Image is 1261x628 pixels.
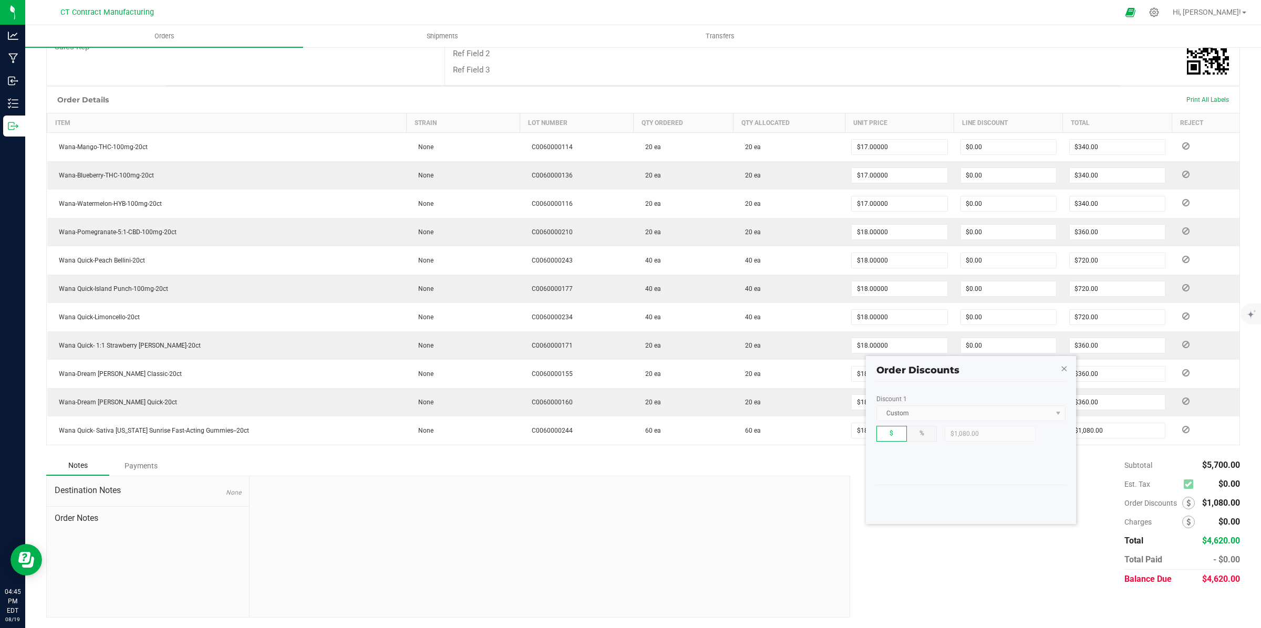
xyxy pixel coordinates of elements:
[1218,479,1240,489] span: $0.00
[5,587,20,615] p: 04:45 PM EDT
[8,98,18,109] inline-svg: Inventory
[961,310,1056,325] input: 0
[413,342,433,349] span: None
[961,253,1056,268] input: 0
[413,257,433,264] span: None
[1070,225,1165,239] input: 0
[876,395,907,403] label: Discount 1
[25,25,303,47] a: Orders
[740,143,761,151] span: 20 ea
[11,544,42,575] iframe: Resource center
[1124,574,1172,584] span: Balance Due
[1202,574,1240,584] span: $4,620.00
[961,196,1056,211] input: 0
[740,257,761,264] span: 40 ea
[852,253,947,268] input: 0
[413,285,433,292] span: None
[740,313,761,321] span: 40 ea
[8,53,18,64] inline-svg: Manufacturing
[520,113,634,133] th: Lot Number
[1070,310,1165,325] input: 0
[526,285,573,292] span: C0060000177
[413,228,433,236] span: None
[1124,461,1152,469] span: Subtotal
[453,65,490,75] span: Ref Field 3
[740,228,761,236] span: 20 ea
[1070,367,1165,381] input: 0
[1178,228,1194,234] span: Reject Inventory
[640,172,661,179] span: 20 ea
[640,342,661,349] span: 20 ea
[852,367,947,381] input: 0
[1178,200,1194,206] span: Reject Inventory
[1063,113,1172,133] th: Total
[640,228,661,236] span: 20 ea
[1178,313,1194,319] span: Reject Inventory
[1202,536,1240,546] span: $4,620.00
[413,399,433,406] span: None
[1178,171,1194,177] span: Reject Inventory
[1202,498,1240,508] span: $1,080.00
[303,25,581,47] a: Shipments
[1178,370,1194,376] span: Reject Inventory
[876,364,959,376] span: Order Discounts
[412,32,472,41] span: Shipments
[640,399,661,406] span: 20 ea
[640,200,661,207] span: 20 ea
[852,281,947,296] input: 0
[1148,7,1161,17] div: Manage settings
[1186,96,1229,103] span: Print All Labels
[413,370,433,378] span: None
[413,200,433,207] span: None
[1187,33,1229,75] qrcode: 00002912
[526,228,573,236] span: C0060000210
[852,338,947,353] input: 0
[954,113,1063,133] th: Line Discount
[526,342,573,349] span: C0060000171
[691,32,749,41] span: Transfers
[413,172,433,179] span: None
[413,427,433,434] span: None
[526,143,573,151] span: C0060000114
[55,42,89,51] span: Sales Rep
[1178,285,1194,291] span: Reject Inventory
[1070,196,1165,211] input: 0
[453,49,490,58] span: Ref Field 2
[526,313,573,321] span: C0060000234
[740,172,761,179] span: 20 ea
[1070,168,1165,183] input: 0
[526,200,573,207] span: C0060000116
[407,113,520,133] th: Strain
[740,285,761,292] span: 40 ea
[740,342,761,349] span: 20 ea
[46,456,109,476] div: Notes
[57,96,109,104] h1: Order Details
[8,76,18,86] inline-svg: Inbound
[54,313,140,321] span: Wana Quick-Limoncello-20ct
[1124,499,1182,507] span: Order Discounts
[634,113,733,133] th: Qty Ordered
[1119,2,1142,23] span: Open Ecommerce Menu
[55,512,241,525] span: Order Notes
[54,370,182,378] span: Wana-Dream [PERSON_NAME] Classic-20ct
[640,143,661,151] span: 20 ea
[5,615,20,623] p: 08/19
[852,225,947,239] input: 0
[8,121,18,131] inline-svg: Outbound
[740,399,761,406] span: 20 ea
[526,370,573,378] span: C0060000155
[1124,536,1143,546] span: Total
[526,399,573,406] span: C0060000160
[1187,33,1229,75] img: Scan me!
[961,281,1056,296] input: 0
[54,200,162,207] span: Wana-Watermelon-HYB-100mg-20ct
[740,370,761,378] span: 20 ea
[526,172,573,179] span: C0060000136
[852,196,947,211] input: 0
[845,113,954,133] th: Unit Price
[54,427,249,434] span: Wana Quick- Sativa [US_STATE] Sunrise Fast-Acting Gummies--20ct
[413,313,433,321] span: None
[413,143,433,151] span: None
[1070,253,1165,268] input: 0
[852,395,947,410] input: 0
